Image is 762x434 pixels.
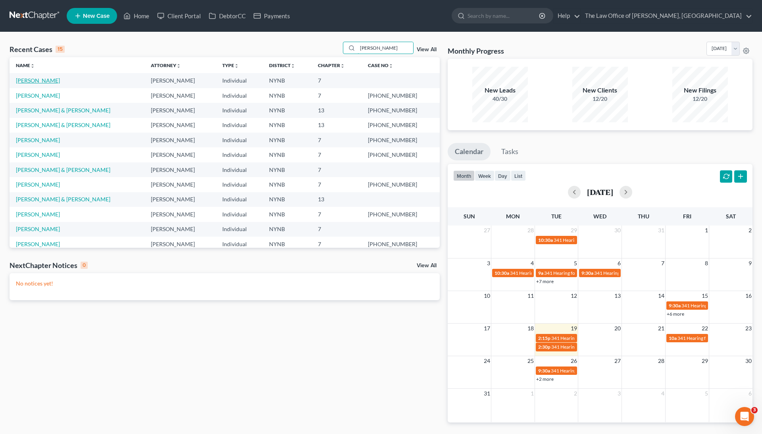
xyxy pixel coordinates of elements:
input: Search by name... [468,8,540,23]
span: 22 [701,324,709,333]
td: NYNB [263,103,312,118]
td: [PHONE_NUMBER] [362,237,439,251]
td: [PERSON_NAME] [144,103,216,118]
span: 10a [669,335,677,341]
span: 341 Hearing for [PERSON_NAME] [544,270,615,276]
span: Wed [593,213,606,220]
a: [PERSON_NAME] & [PERSON_NAME] [16,107,110,114]
a: [PERSON_NAME] [16,137,60,143]
span: 9:30a [669,303,681,309]
span: 10 [483,291,491,301]
div: 0 [81,262,88,269]
span: Fri [683,213,691,220]
a: +2 more [536,376,554,382]
td: [PERSON_NAME] [144,73,216,88]
span: 8 [704,258,709,268]
a: Help [554,9,580,23]
a: Nameunfold_more [16,62,35,68]
td: Individual [216,103,263,118]
td: NYNB [263,207,312,222]
span: 4 [660,389,665,398]
a: +7 more [536,278,554,284]
span: 3 [617,389,622,398]
td: [PHONE_NUMBER] [362,118,439,133]
span: 16 [745,291,752,301]
a: Districtunfold_more [269,62,295,68]
span: 29 [701,356,709,366]
td: 7 [312,88,362,103]
td: [PHONE_NUMBER] [362,88,439,103]
span: 341 Hearing for [PERSON_NAME] [551,368,622,374]
span: 341 Hearing for [PERSON_NAME], Frayddelith [551,335,648,341]
span: 11 [527,291,535,301]
td: 7 [312,237,362,251]
span: 30 [614,226,622,235]
td: Individual [216,237,263,251]
td: 13 [312,103,362,118]
a: Payments [250,9,294,23]
a: Case Nounfold_more [368,62,393,68]
td: [PHONE_NUMBER] [362,103,439,118]
span: 341 Hearing for [PERSON_NAME] [594,270,665,276]
td: NYNB [263,133,312,147]
span: 9:30a [538,368,550,374]
div: New Clients [572,86,628,95]
div: New Leads [472,86,528,95]
td: [PERSON_NAME] [144,177,216,192]
span: 1 [530,389,535,398]
span: 9a [538,270,543,276]
span: 6 [748,389,752,398]
span: 9:30a [581,270,593,276]
div: 12/20 [572,95,628,103]
span: Sun [464,213,475,220]
h2: [DATE] [587,188,613,196]
td: Individual [216,207,263,222]
span: 13 [614,291,622,301]
span: 7 [660,258,665,268]
span: 14 [657,291,665,301]
a: The Law Office of [PERSON_NAME], [GEOGRAPHIC_DATA] [581,9,752,23]
td: Individual [216,73,263,88]
td: NYNB [263,73,312,88]
td: NYNB [263,88,312,103]
span: 21 [657,324,665,333]
span: 2 [748,226,752,235]
td: [PERSON_NAME] [144,237,216,251]
span: 341 Hearing for [PERSON_NAME] [681,303,752,309]
a: Home [119,9,153,23]
p: No notices yet! [16,280,433,287]
span: New Case [83,13,110,19]
td: 7 [312,162,362,177]
span: 2 [573,389,578,398]
a: [PERSON_NAME] & [PERSON_NAME] [16,166,110,173]
span: 341 Hearing for [PERSON_NAME] [677,335,749,341]
span: 9 [748,258,752,268]
td: 7 [312,73,362,88]
td: Individual [216,118,263,133]
a: [PERSON_NAME] [16,77,60,84]
td: [PERSON_NAME] [144,162,216,177]
td: [PERSON_NAME] [144,222,216,237]
a: Tasks [494,143,525,160]
button: month [453,170,475,181]
span: 15 [701,291,709,301]
td: 13 [312,118,362,133]
td: 7 [312,177,362,192]
span: 10:30a [538,237,553,243]
td: [PHONE_NUMBER] [362,133,439,147]
span: 12 [570,291,578,301]
td: [PERSON_NAME] [144,147,216,162]
span: 6 [617,258,622,268]
td: [PHONE_NUMBER] [362,177,439,192]
a: Client Portal [153,9,205,23]
a: [PERSON_NAME] [16,241,60,247]
span: Tue [551,213,562,220]
td: 13 [312,192,362,207]
i: unfold_more [176,64,181,68]
td: NYNB [263,192,312,207]
i: unfold_more [389,64,393,68]
span: 4 [530,258,535,268]
td: NYNB [263,118,312,133]
td: Individual [216,192,263,207]
button: week [475,170,495,181]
